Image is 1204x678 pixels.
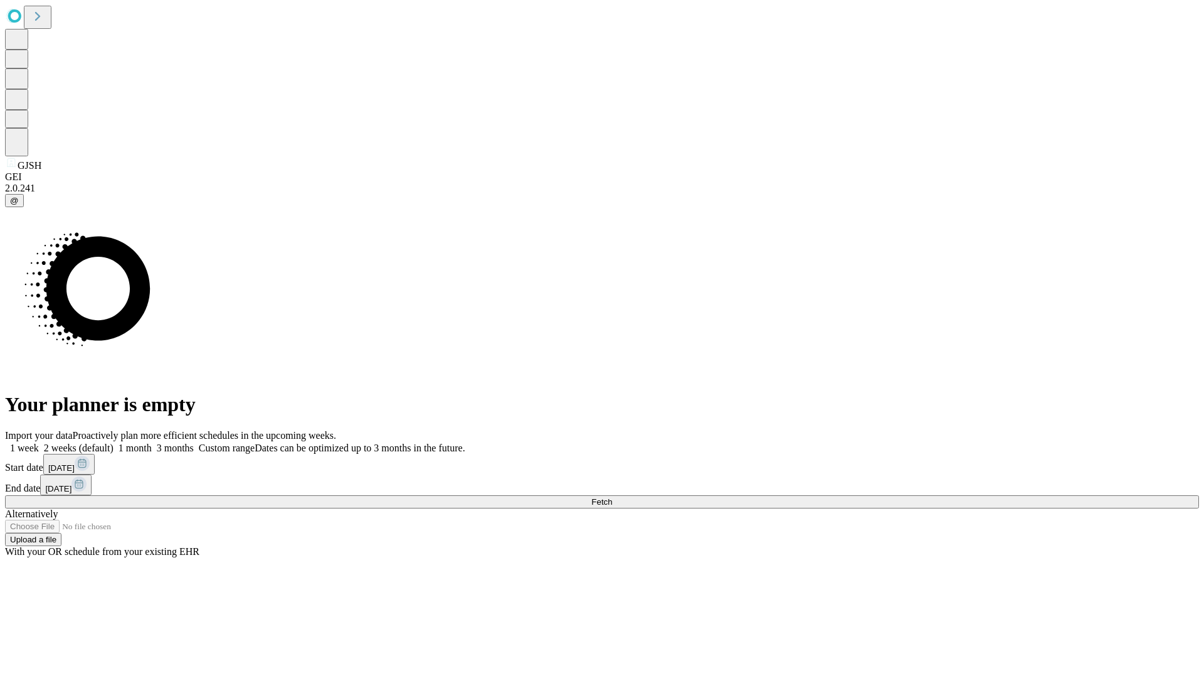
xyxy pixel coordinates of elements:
span: GJSH [18,160,41,171]
span: 2 weeks (default) [44,443,114,453]
div: Start date [5,454,1199,475]
div: 2.0.241 [5,183,1199,194]
span: @ [10,196,19,205]
span: Dates can be optimized up to 3 months in the future. [255,443,465,453]
button: Fetch [5,495,1199,508]
span: Custom range [199,443,255,453]
span: With your OR schedule from your existing EHR [5,546,199,557]
h1: Your planner is empty [5,393,1199,416]
button: [DATE] [40,475,92,495]
button: Upload a file [5,533,61,546]
span: Proactively plan more efficient schedules in the upcoming weeks. [73,430,336,441]
span: 1 week [10,443,39,453]
button: [DATE] [43,454,95,475]
button: @ [5,194,24,207]
span: 3 months [157,443,194,453]
span: Fetch [591,497,612,507]
span: Import your data [5,430,73,441]
span: [DATE] [45,484,71,493]
div: End date [5,475,1199,495]
span: Alternatively [5,508,58,519]
span: 1 month [119,443,152,453]
div: GEI [5,171,1199,183]
span: [DATE] [48,463,75,473]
